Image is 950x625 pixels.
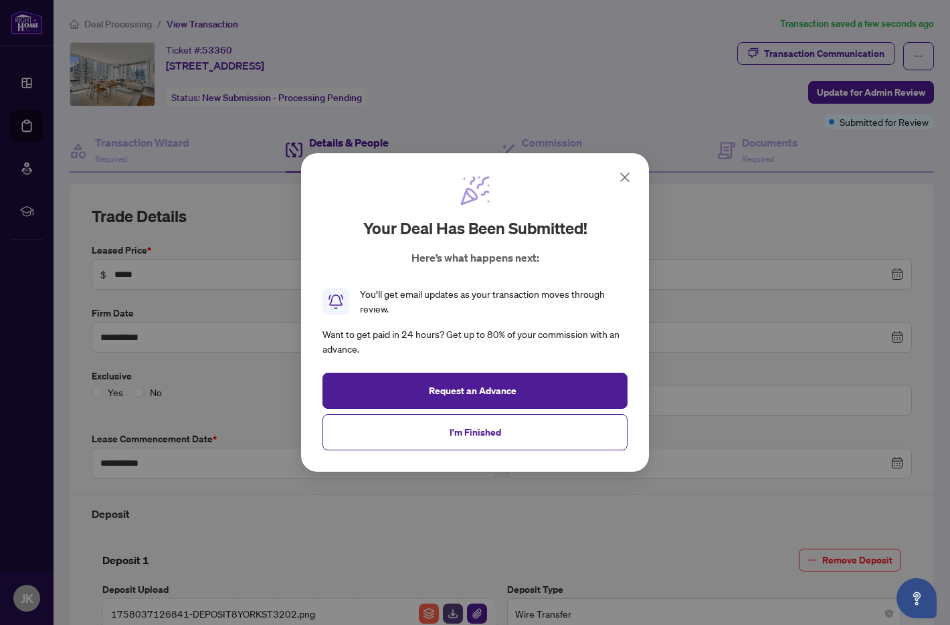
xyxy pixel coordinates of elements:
div: Want to get paid in 24 hours? Get up to 80% of your commission with an advance. [322,327,628,357]
button: Request an Advance [322,373,628,409]
div: You’ll get email updates as your transaction moves through review. [360,287,628,317]
p: Here’s what happens next: [411,250,539,266]
span: Request an Advance [429,380,516,401]
button: I'm Finished [322,414,628,450]
h2: Your deal has been submitted! [363,217,587,239]
button: Open asap [896,578,937,618]
span: I'm Finished [450,422,501,443]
